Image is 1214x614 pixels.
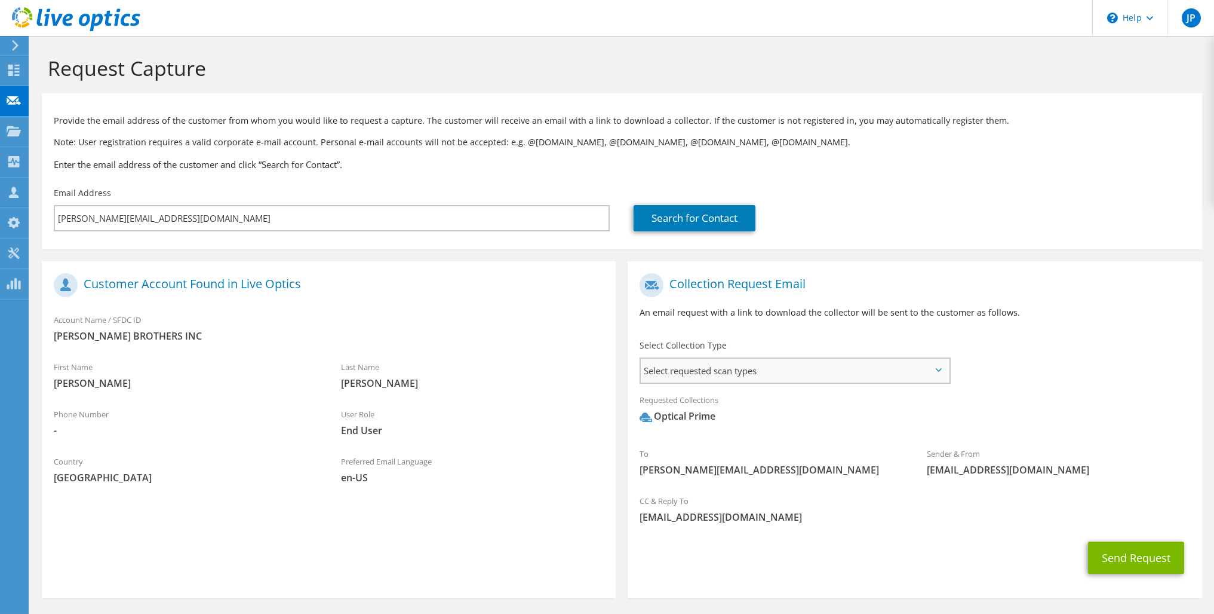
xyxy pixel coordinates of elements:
div: Country [42,449,329,490]
span: [PERSON_NAME][EMAIL_ADDRESS][DOMAIN_NAME] [640,463,903,476]
div: Sender & From [915,441,1202,482]
div: Last Name [329,355,616,396]
p: Note: User registration requires a valid corporate e-mail account. Personal e-mail accounts will ... [54,136,1190,149]
p: Provide the email address of the customer from whom you would like to request a capture. The cust... [54,114,1190,127]
span: [EMAIL_ADDRESS][DOMAIN_NAME] [640,511,1190,524]
div: User Role [329,402,616,443]
div: Optical Prime [640,410,715,423]
span: [PERSON_NAME] [341,377,604,390]
a: Search for Contact [634,205,755,231]
span: [GEOGRAPHIC_DATA] [54,471,317,484]
div: Account Name / SFDC ID [42,307,616,349]
span: [PERSON_NAME] BROTHERS INC [54,329,604,343]
span: Select requested scan types [641,359,949,383]
h1: Customer Account Found in Live Optics [54,273,598,297]
label: Email Address [54,187,111,199]
h1: Collection Request Email [640,273,1184,297]
div: To [628,441,915,482]
h3: Enter the email address of the customer and click “Search for Contact”. [54,158,1190,171]
label: Select Collection Type [640,340,727,352]
div: Requested Collections [628,387,1201,435]
span: en-US [341,471,604,484]
span: JP [1182,8,1201,28]
span: End User [341,424,604,437]
span: [EMAIL_ADDRESS][DOMAIN_NAME] [927,463,1190,476]
div: First Name [42,355,329,396]
div: CC & Reply To [628,488,1201,530]
div: Phone Number [42,402,329,443]
p: An email request with a link to download the collector will be sent to the customer as follows. [640,306,1190,319]
div: Preferred Email Language [329,449,616,490]
button: Send Request [1088,542,1184,574]
svg: \n [1107,13,1118,23]
span: - [54,424,317,437]
span: [PERSON_NAME] [54,377,317,390]
h1: Request Capture [48,56,1190,81]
